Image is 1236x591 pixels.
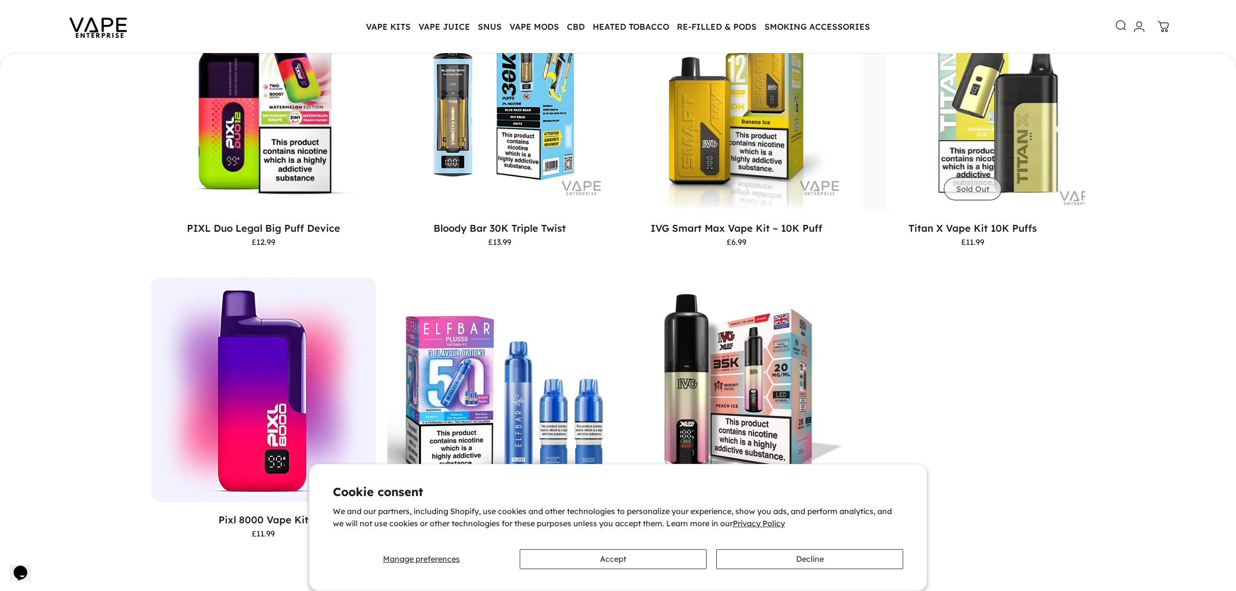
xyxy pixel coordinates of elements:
[252,530,275,537] span: £11.99
[624,277,849,502] img: IVG XL 35K Prefilled Pod Kit
[187,222,340,234] a: PIXL Duo Legal Big Puff Device
[16,16,23,23] img: logo_orange.svg
[961,238,984,246] span: £11.99
[16,25,23,33] img: website_grey.svg
[733,518,785,528] a: Privacy Policy
[506,17,563,37] summary: VAPE MODS
[333,505,903,530] p: We and our partners, including Shopify, use cookies and other technologies to personalize your ex...
[108,57,164,64] div: Keywords by Traffic
[673,17,761,37] summary: RE-FILLED & PODS
[97,56,105,64] img: tab_keywords_by_traffic_grey.svg
[761,17,874,37] summary: SMOKING ACCESSORIES
[387,277,612,502] img: Elf Bar Plus50 refillable vaping kit with packaging on a white background
[415,17,474,37] summary: VAPE JUICE
[474,17,506,37] summary: SNUS
[563,17,589,37] summary: CBD
[727,238,746,246] span: £6.99
[333,486,903,498] h2: Cookie consent
[218,514,309,526] a: Pixl 8000 Vape Kit
[434,222,566,234] a: Bloody Bar 30K Triple Twist
[25,25,107,33] div: Domain: [DOMAIN_NAME]
[55,4,142,50] img: Vape Enterprise
[37,57,87,64] div: Domain Overview
[383,554,460,564] span: Manage preferences
[589,17,673,37] summary: HEATED TOBACCO
[27,16,48,23] div: v 4.0.25
[1153,16,1174,37] a: 0 items
[909,222,1037,234] a: Titan X Vape Kit 10K Puffs
[387,277,612,502] a: Elf Bar Plus 50 Vape Kit
[151,277,376,502] img: Pixl 8000 Vape Kit
[488,238,511,246] span: £13.99
[520,549,707,569] button: Accept
[26,56,34,64] img: tab_domain_overview_orange.svg
[624,277,849,502] a: IVG XL 35K Puffs Prefilled Pod Kit
[651,222,822,234] a: IVG Smart Max Vape Kit – 10K Puff
[252,238,275,246] span: £12.99
[362,17,874,37] nav: Primary
[362,17,415,37] summary: VAPE KITS
[716,549,903,569] button: Decline
[10,552,41,581] iframe: chat widget
[333,549,510,569] button: Manage preferences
